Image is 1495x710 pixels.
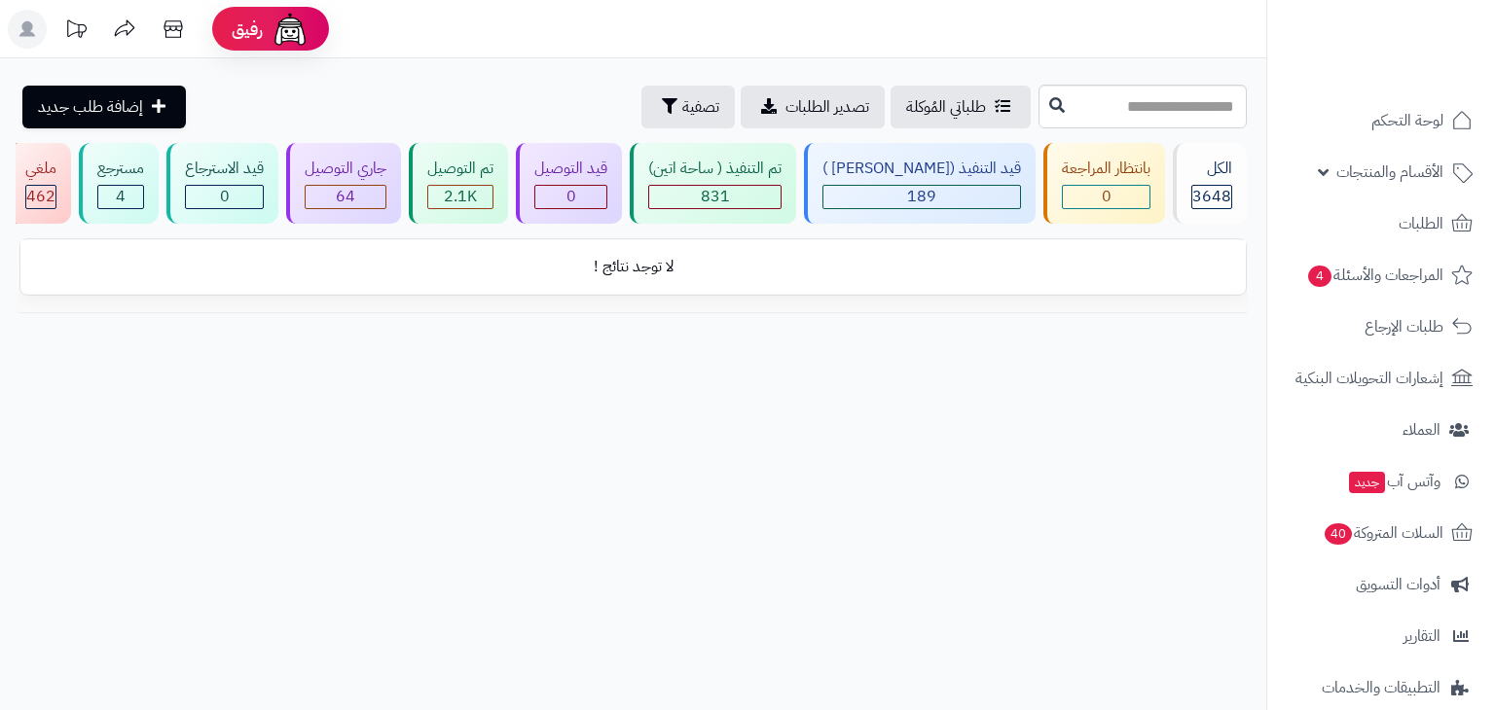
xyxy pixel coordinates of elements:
span: لوحة التحكم [1371,107,1443,134]
span: 40 [1324,522,1353,546]
a: مسترجع 4 [75,143,163,224]
span: طلبات الإرجاع [1365,313,1443,340]
div: بانتظار المراجعة [1062,158,1150,180]
a: لوحة التحكم [1279,97,1483,144]
a: وآتس آبجديد [1279,458,1483,505]
a: تم التوصيل 2.1K [405,143,512,224]
div: ملغي [25,158,56,180]
span: رفيق [232,18,263,41]
div: الكل [1191,158,1232,180]
div: 0 [186,186,263,208]
div: 831 [649,186,781,208]
div: قيد التنفيذ ([PERSON_NAME] ) [822,158,1021,180]
span: تصدير الطلبات [785,95,869,119]
div: 4 [98,186,143,208]
span: طلباتي المُوكلة [906,95,986,119]
div: 462 [26,186,55,208]
a: طلبات الإرجاع [1279,303,1483,350]
span: 3648 [1192,185,1231,208]
span: 462 [26,185,55,208]
td: لا توجد نتائج ! [20,240,1246,294]
div: 189 [823,186,1020,208]
a: ملغي 462 [3,143,75,224]
a: جاري التوصيل 64 [282,143,405,224]
span: تصفية [682,95,719,119]
a: قيد الاسترجاع 0 [163,143,282,224]
div: جاري التوصيل [305,158,386,180]
span: 2.1K [444,185,477,208]
span: 0 [566,185,576,208]
span: الأقسام والمنتجات [1336,159,1443,186]
a: التقارير [1279,613,1483,659]
span: 64 [336,185,355,208]
img: logo-2.png [1363,25,1477,66]
span: التطبيقات والخدمات [1322,674,1440,701]
a: تحديثات المنصة [52,10,100,53]
a: المراجعات والأسئلة4 [1279,252,1483,299]
span: المراجعات والأسئلة [1306,262,1443,289]
button: تصفية [641,86,735,128]
img: ai-face.png [271,10,310,49]
div: قيد الاسترجاع [185,158,264,180]
span: جديد [1349,472,1385,493]
span: 831 [701,185,730,208]
span: 4 [1307,265,1332,288]
span: الطلبات [1399,210,1443,237]
span: السلات المتروكة [1323,519,1443,547]
span: 189 [907,185,936,208]
span: 4 [116,185,126,208]
a: إشعارات التحويلات البنكية [1279,355,1483,402]
span: التقارير [1404,622,1440,650]
a: الطلبات [1279,200,1483,247]
div: قيد التوصيل [534,158,607,180]
div: 0 [1063,186,1149,208]
a: العملاء [1279,407,1483,453]
div: 0 [535,186,606,208]
a: السلات المتروكة40 [1279,510,1483,556]
span: أدوات التسويق [1356,571,1440,598]
a: تصدير الطلبات [741,86,885,128]
div: تم التنفيذ ( ساحة اتين) [648,158,782,180]
a: الكل3648 [1169,143,1251,224]
span: إشعارات التحويلات البنكية [1295,365,1443,392]
div: 64 [306,186,385,208]
span: وآتس آب [1347,468,1440,495]
a: طلباتي المُوكلة [891,86,1031,128]
a: بانتظار المراجعة 0 [1039,143,1169,224]
span: إضافة طلب جديد [38,95,143,119]
span: 0 [220,185,230,208]
span: 0 [1102,185,1112,208]
div: 2098 [428,186,492,208]
a: تم التنفيذ ( ساحة اتين) 831 [626,143,800,224]
a: إضافة طلب جديد [22,86,186,128]
span: العملاء [1403,416,1440,444]
div: تم التوصيل [427,158,493,180]
a: قيد التنفيذ ([PERSON_NAME] ) 189 [800,143,1039,224]
a: أدوات التسويق [1279,561,1483,608]
div: مسترجع [97,158,144,180]
a: قيد التوصيل 0 [512,143,626,224]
